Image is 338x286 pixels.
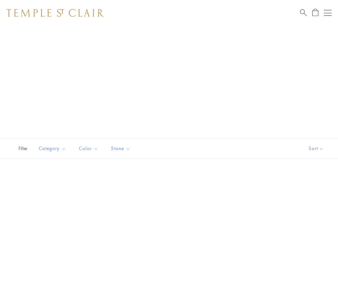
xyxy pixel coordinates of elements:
[76,145,103,153] span: Color
[108,145,135,153] span: Stone
[74,141,103,156] button: Color
[324,9,332,17] button: Open navigation
[294,139,338,158] button: Show sort by
[312,9,318,17] a: Open Shopping Bag
[35,145,71,153] span: Category
[106,141,135,156] button: Stone
[300,9,307,17] a: Search
[6,9,104,17] img: Temple St. Clair
[34,141,71,156] button: Category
